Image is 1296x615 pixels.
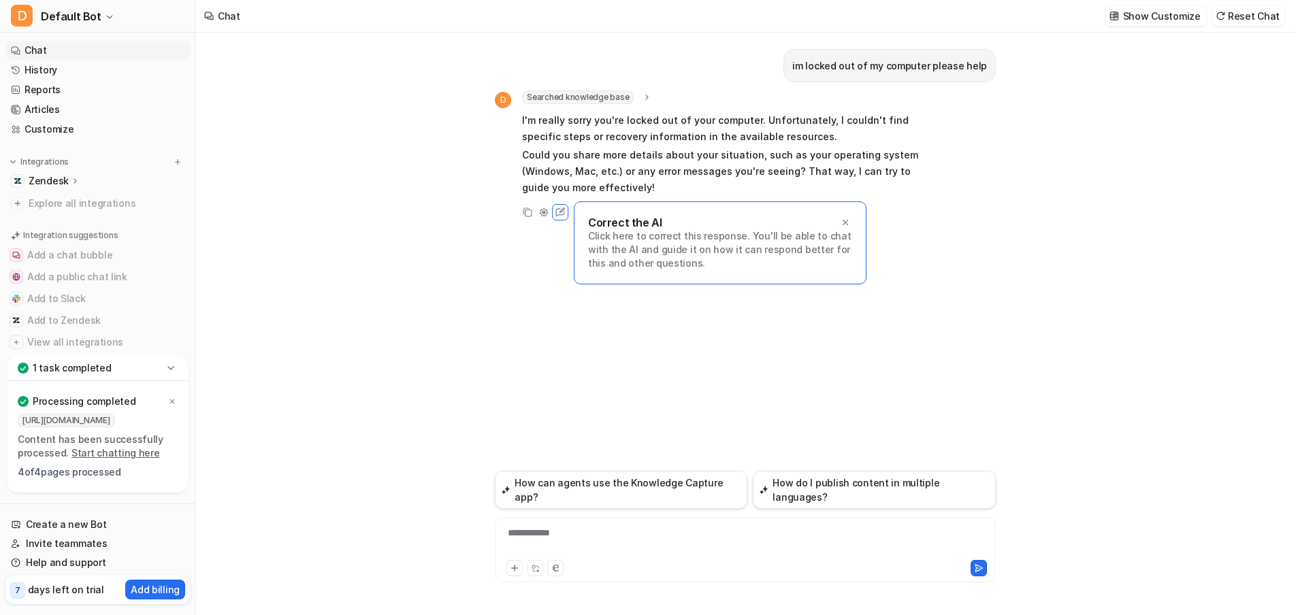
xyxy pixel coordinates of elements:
img: menu_add.svg [173,157,182,167]
p: 7 [15,584,20,597]
img: View all integrations [12,338,20,346]
img: expand menu [8,157,18,167]
img: Zendesk [14,177,22,185]
button: How can agents use the Knowledge Capture app? [495,471,747,509]
img: Add to Slack [12,295,20,303]
span: D [11,5,33,27]
a: Reports [5,80,190,99]
button: Add a chat bubbleAdd a chat bubble [5,244,190,266]
button: View all integrationsView all integrations [5,331,190,353]
button: Add a public chat linkAdd a public chat link [5,266,190,288]
button: Reset Chat [1212,6,1285,26]
p: I'm really sorry you're locked out of your computer. Unfortunately, I couldn't find specific step... [522,112,920,145]
p: Show Customize [1123,9,1201,23]
img: reset [1216,11,1225,21]
a: Create a new Bot [5,515,190,534]
a: Help and support [5,553,190,572]
button: Add to SlackAdd to Slack [5,288,190,310]
span: [URL][DOMAIN_NAME] [18,414,115,427]
button: Add billing [125,580,185,599]
a: Explore all integrations [5,194,190,213]
button: Show Customize [1105,6,1206,26]
p: Processing completed [33,395,135,408]
span: Searched knowledge base [522,90,634,104]
p: Integration suggestions [23,229,118,242]
p: Could you share more details about your situation, such as your operating system (Windows, Mac, e... [522,147,920,196]
button: How do I publish content in multiple languages? [753,471,996,509]
p: Click here to correct this response. You'll be able to chat with the AI and guide it on how it ca... [588,229,852,270]
p: Correct the AI [588,216,662,229]
a: Chat [5,41,190,60]
span: D [495,92,511,108]
img: Add a public chat link [12,273,20,281]
a: History [5,61,190,80]
p: Content has been successfully processed. [18,433,178,460]
img: Add to Zendesk [12,316,20,325]
a: Invite teammates [5,534,190,553]
p: 4 of 4 pages processed [18,465,178,479]
span: Explore all integrations [29,193,184,214]
a: Start chatting here [71,447,160,459]
p: 1 task completed [33,361,112,375]
button: Add to ZendeskAdd to Zendesk [5,310,190,331]
div: Chat [218,9,240,23]
a: Customize [5,120,190,139]
p: days left on trial [28,582,104,597]
p: im locked out of my computer please help [792,58,987,74]
img: Add a chat bubble [12,251,20,259]
img: explore all integrations [11,197,25,210]
a: Articles [5,100,190,119]
p: Add billing [131,582,180,597]
p: Zendesk [29,174,69,188]
span: Default Bot [41,7,101,26]
p: Integrations [20,156,69,167]
img: customize [1109,11,1119,21]
button: Integrations [5,155,73,169]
